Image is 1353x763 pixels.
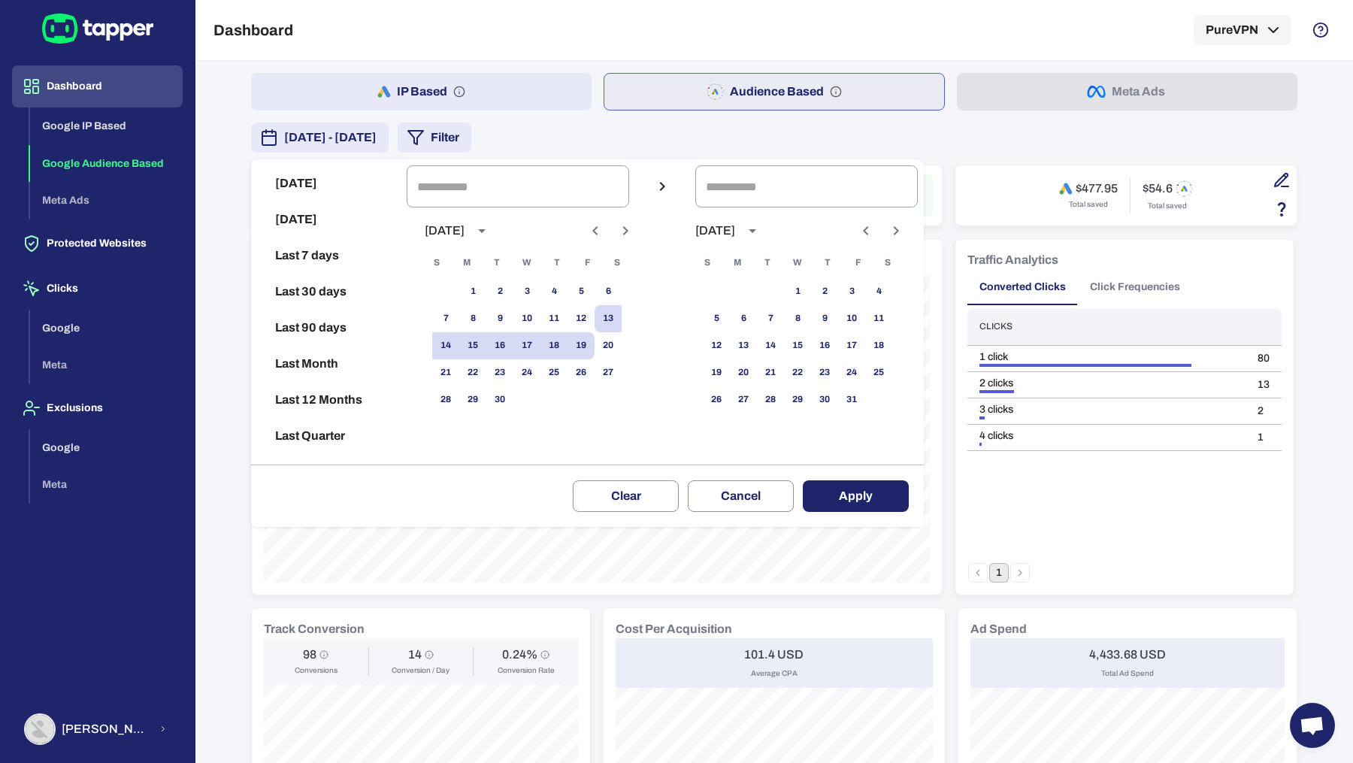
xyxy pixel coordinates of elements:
[703,359,730,386] button: 19
[784,332,811,359] button: 15
[811,359,838,386] button: 23
[703,332,730,359] button: 12
[432,359,459,386] button: 21
[883,218,909,244] button: Next month
[844,248,871,278] span: Friday
[486,386,513,413] button: 30
[838,359,865,386] button: 24
[573,480,679,512] button: Clear
[811,278,838,305] button: 2
[784,386,811,413] button: 29
[757,359,784,386] button: 21
[459,386,486,413] button: 29
[784,359,811,386] button: 22
[432,332,459,359] button: 14
[811,305,838,332] button: 9
[257,238,401,274] button: Last 7 days
[568,332,595,359] button: 19
[730,305,757,332] button: 6
[757,332,784,359] button: 14
[803,480,909,512] button: Apply
[757,386,784,413] button: 28
[595,278,622,305] button: 6
[459,359,486,386] button: 22
[853,218,879,244] button: Previous month
[453,248,480,278] span: Monday
[540,332,568,359] button: 18
[257,310,401,346] button: Last 90 days
[595,305,622,332] button: 13
[513,278,540,305] button: 3
[257,165,401,201] button: [DATE]
[604,248,631,278] span: Saturday
[703,305,730,332] button: 5
[811,386,838,413] button: 30
[432,305,459,332] button: 7
[811,332,838,359] button: 16
[486,305,513,332] button: 9
[257,274,401,310] button: Last 30 days
[784,305,811,332] button: 8
[865,359,892,386] button: 25
[865,332,892,359] button: 18
[513,332,540,359] button: 17
[423,248,450,278] span: Sunday
[740,218,765,244] button: calendar view is open, switch to year view
[694,248,721,278] span: Sunday
[568,305,595,332] button: 12
[432,386,459,413] button: 28
[838,305,865,332] button: 10
[257,382,401,418] button: Last 12 Months
[469,218,495,244] button: calendar view is open, switch to year view
[695,223,735,238] div: [DATE]
[724,248,751,278] span: Monday
[838,332,865,359] button: 17
[595,359,622,386] button: 27
[814,248,841,278] span: Thursday
[568,278,595,305] button: 5
[513,305,540,332] button: 10
[486,278,513,305] button: 2
[865,305,892,332] button: 11
[784,278,811,305] button: 1
[1290,703,1335,748] div: Open chat
[784,248,811,278] span: Wednesday
[730,359,757,386] button: 20
[754,248,781,278] span: Tuesday
[543,248,571,278] span: Thursday
[486,332,513,359] button: 16
[257,346,401,382] button: Last Month
[730,386,757,413] button: 27
[613,218,638,244] button: Next month
[513,359,540,386] button: 24
[459,278,486,305] button: 1
[459,305,486,332] button: 8
[540,359,568,386] button: 25
[486,359,513,386] button: 23
[425,223,465,238] div: [DATE]
[568,359,595,386] button: 26
[730,332,757,359] button: 13
[257,454,401,490] button: Reset
[874,248,901,278] span: Saturday
[838,386,865,413] button: 31
[459,332,486,359] button: 15
[583,218,608,244] button: Previous month
[595,332,622,359] button: 20
[757,305,784,332] button: 7
[483,248,510,278] span: Tuesday
[540,278,568,305] button: 4
[257,418,401,454] button: Last Quarter
[688,480,794,512] button: Cancel
[540,305,568,332] button: 11
[257,201,401,238] button: [DATE]
[574,248,601,278] span: Friday
[865,278,892,305] button: 4
[838,278,865,305] button: 3
[513,248,540,278] span: Wednesday
[703,386,730,413] button: 26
